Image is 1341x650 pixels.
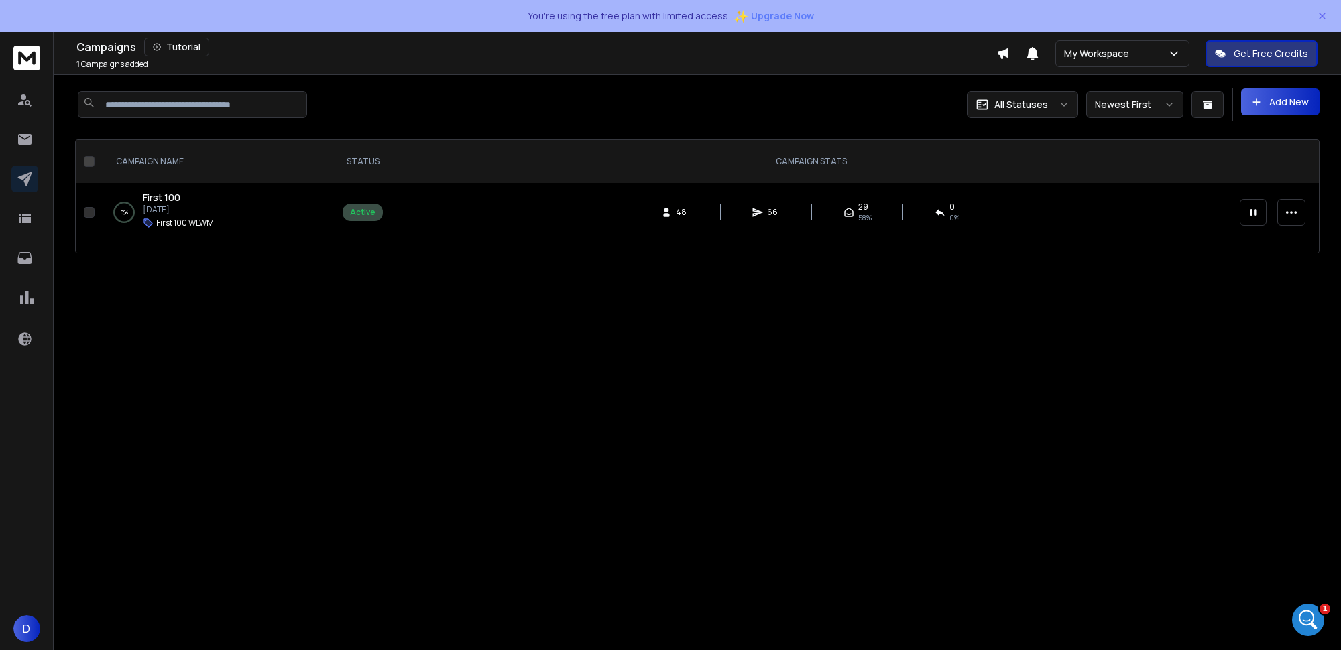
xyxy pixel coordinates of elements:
th: CAMPAIGN NAME [100,140,335,183]
span: Messages [111,452,158,461]
img: Profile image for Rohan [143,21,170,48]
img: Profile image for Raj [194,21,221,48]
p: Get Free Credits [1234,47,1308,60]
span: Help [213,452,234,461]
img: Profile image for Lakshita [169,21,196,48]
span: 29 [858,202,868,212]
div: Campaigns [76,38,996,56]
button: D [13,615,40,642]
button: ✨Upgrade Now [734,3,814,29]
th: CAMPAIGN STATS [391,140,1232,183]
div: Navigating Advanced Campaign Options in ReachInbox [27,363,225,391]
p: 0 % [121,206,128,219]
span: Search for help [27,293,109,307]
p: Campaigns added [76,59,148,70]
div: [PERSON_NAME] [60,248,137,262]
p: My Workspace [1064,47,1134,60]
p: All Statuses [994,98,1048,111]
span: 1 [76,58,80,70]
span: 66 [767,207,780,218]
span: Home [30,452,60,461]
td: 0%First 100[DATE]First 100 WLWM [100,183,335,242]
span: 0 [949,202,955,212]
div: Navigating Advanced Campaign Options in ReachInbox [19,357,249,396]
div: • 7h ago [140,248,178,262]
p: Hi [PERSON_NAME] 👋 [27,95,241,141]
button: Search for help [19,286,249,313]
div: Active [350,207,375,218]
span: ✨ [734,7,748,25]
div: Leveraging Spintax for Email Customization [19,396,249,435]
div: Close [231,21,255,46]
span: First 100 [143,191,180,204]
button: Get Free Credits [1206,40,1318,67]
div: Recent message [27,214,241,229]
button: Newest First [1086,91,1183,118]
th: STATUS [335,140,391,183]
img: logo [27,28,117,45]
p: How can we assist you [DATE]? [27,141,241,186]
img: Profile image for Raj [27,235,54,261]
div: Optimizing Warmup Settings in ReachInbox [27,324,225,352]
p: You're using the free plan with limited access [528,9,728,23]
button: Tutorial [144,38,209,56]
p: [DATE] [143,204,214,215]
span: Upgrade Now [751,9,814,23]
div: Leveraging Spintax for Email Customization [27,401,225,430]
span: 1 [1320,604,1330,614]
button: Add New [1241,88,1320,115]
div: Recent messageProfile image for RajHi [PERSON_NAME], Thanks for the details. I’ve passed this to ... [13,203,255,273]
a: First 100 [143,191,180,204]
span: 48 [676,207,689,218]
iframe: Intercom live chat [1292,604,1324,636]
button: Help [179,418,268,472]
span: Hi [PERSON_NAME], Thanks for the details. I’ve passed this to our tech team to investigate why yo... [60,235,1041,246]
span: 58 % [858,212,872,223]
button: Messages [89,418,178,472]
p: First 100 WLWM [156,218,214,229]
div: Profile image for RajHi [PERSON_NAME], Thanks for the details. I’ve passed this to our tech team ... [14,223,254,273]
div: Optimizing Warmup Settings in ReachInbox [19,318,249,357]
span: 0 % [949,212,959,223]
